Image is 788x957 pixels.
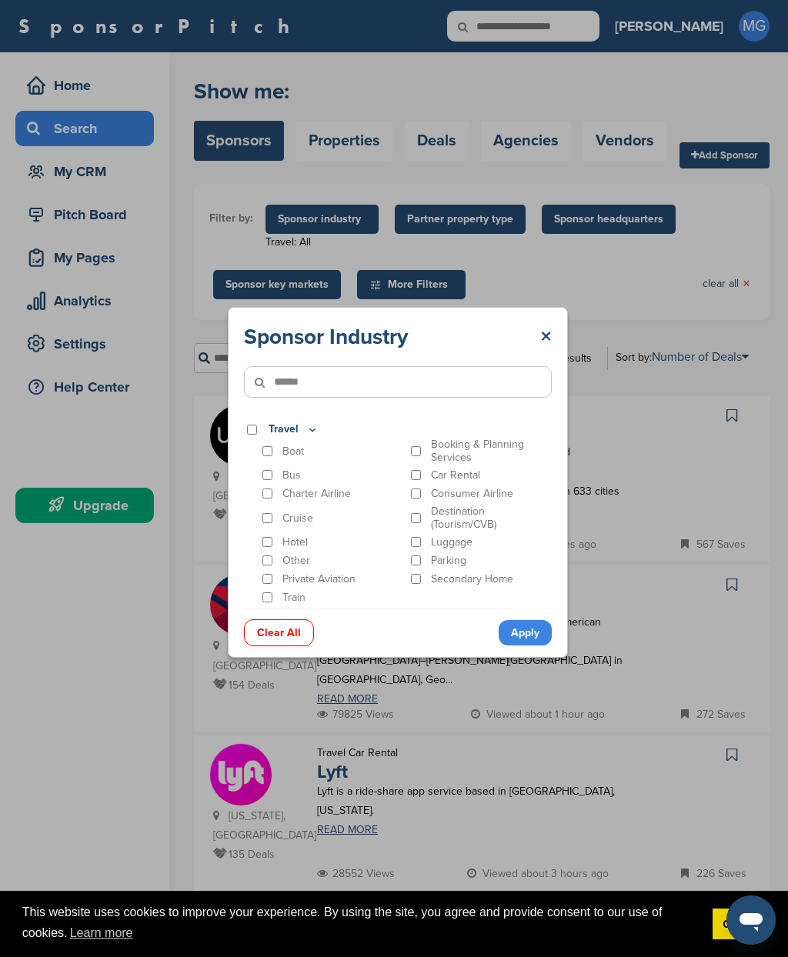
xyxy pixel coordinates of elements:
p: Car Rental [431,468,480,482]
a: Apply [499,620,552,645]
iframe: Button to launch messaging window [726,895,776,945]
p: Parking [431,554,466,567]
p: Train [282,591,306,604]
a: learn more about cookies [68,922,135,945]
a: dismiss cookie message [713,909,766,939]
p: Cruise [282,512,313,525]
p: Other [282,554,310,567]
p: Travel [269,421,319,438]
p: Luggage [431,535,472,549]
p: Charter Airline [282,487,351,500]
span: This website uses cookies to improve your experience. By using the site, you agree and provide co... [22,903,700,945]
p: Destination (Tourism/CVB) [431,505,553,531]
p: Boat [282,445,304,458]
p: Booking & Planning Services [431,438,553,464]
a: Clear All [244,619,314,646]
div: Sponsor Industry [244,323,552,351]
p: Secondary Home [431,572,513,585]
p: Consumer Airline [431,487,513,500]
p: Bus [282,468,301,482]
a: × [540,323,552,351]
p: Private Aviation [282,572,356,585]
p: Hotel [282,535,308,549]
